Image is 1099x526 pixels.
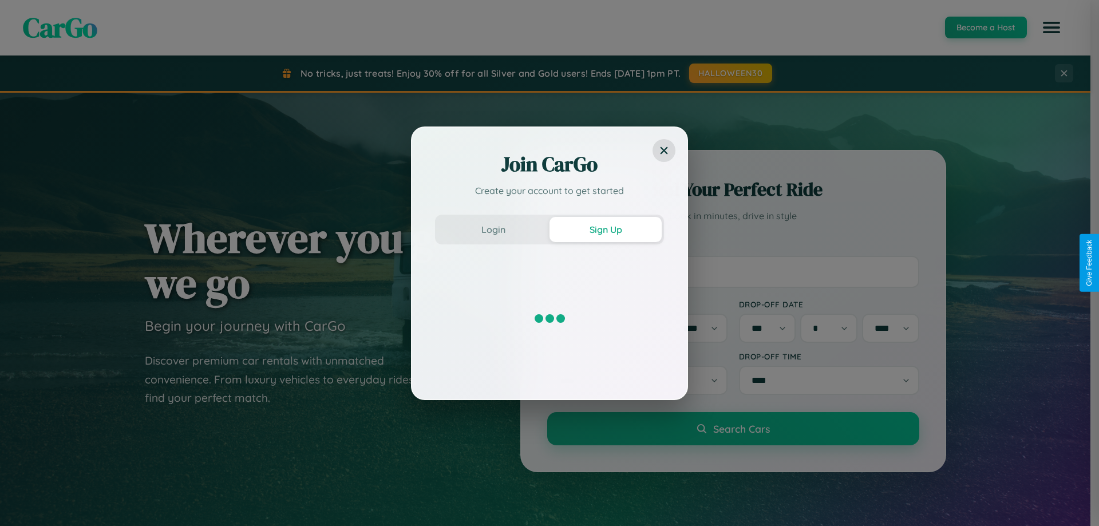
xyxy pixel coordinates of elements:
div: Give Feedback [1085,240,1093,286]
iframe: Intercom live chat [11,487,39,515]
button: Sign Up [549,217,662,242]
h2: Join CarGo [435,151,664,178]
p: Create your account to get started [435,184,664,197]
button: Login [437,217,549,242]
